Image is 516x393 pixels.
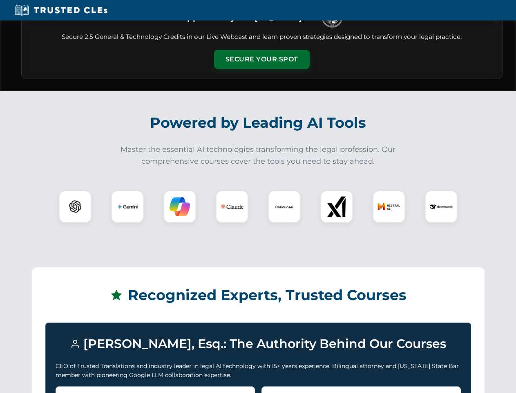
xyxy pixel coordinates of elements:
[326,196,347,217] img: xAI Logo
[425,190,458,223] div: DeepSeek
[31,32,492,42] p: Secure 2.5 General & Technology Credits in our Live Webcast and learn proven strategies designed ...
[221,195,243,218] img: Claude Logo
[274,196,295,217] img: CoCounsel Logo
[170,196,190,217] img: Copilot Logo
[216,190,248,223] div: Claude
[163,190,196,223] div: Copilot
[12,4,110,16] img: Trusted CLEs
[32,108,485,137] h2: Powered by Leading AI Tools
[115,144,401,167] p: Master the essential AI technologies transforming the legal profession. Our comprehensive courses...
[320,190,353,223] div: xAI
[117,196,138,217] img: Gemini Logo
[268,190,301,223] div: CoCounsel
[373,190,405,223] div: Mistral AI
[56,333,461,355] h3: [PERSON_NAME], Esq.: The Authority Behind Our Courses
[56,361,461,380] p: CEO of Trusted Translations and industry leader in legal AI technology with 15+ years experience....
[45,281,471,309] h2: Recognized Experts, Trusted Courses
[430,195,453,218] img: DeepSeek Logo
[59,190,92,223] div: ChatGPT
[214,50,310,69] button: Secure Your Spot
[111,190,144,223] div: Gemini
[378,195,400,218] img: Mistral AI Logo
[63,195,87,219] img: ChatGPT Logo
